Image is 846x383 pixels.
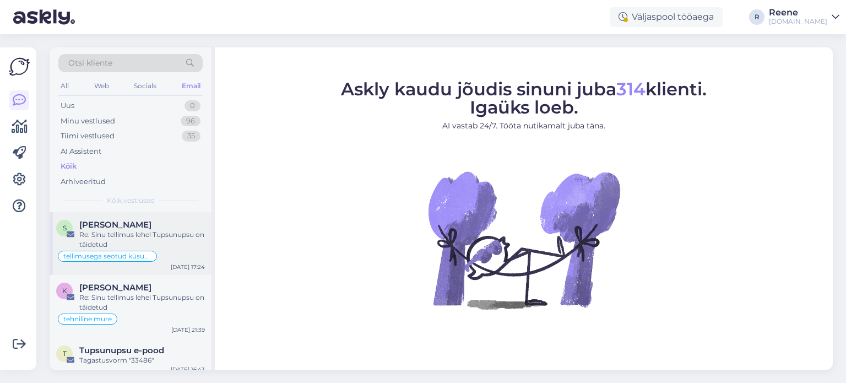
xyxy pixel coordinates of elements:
div: Uus [61,100,74,111]
span: tellimusega seotud küsumus [63,253,151,260]
span: Kõik vestlused [107,196,155,206]
div: Email [180,79,203,93]
img: Askly Logo [9,56,30,77]
span: Tupsunupsu e-pood [79,346,164,355]
div: 35 [182,131,200,142]
a: Reene[DOMAIN_NAME] [769,8,839,26]
div: Tiimi vestlused [61,131,115,142]
div: Socials [132,79,159,93]
img: No Chat active [425,141,623,339]
div: Re: Sinu tellimus lehel Tupsunupsu on täidetud [79,293,205,312]
div: 96 [181,116,200,127]
span: K [62,287,67,295]
span: S [63,224,67,232]
span: Sandra Maurer [79,220,151,230]
div: Väljaspool tööaega [610,7,723,27]
div: Minu vestlused [61,116,115,127]
div: AI Assistent [61,146,101,157]
div: Kõik [61,161,77,172]
div: Reene [769,8,827,17]
p: AI vastab 24/7. Tööta nutikamalt juba täna. [341,120,707,132]
div: [DATE] 21:39 [171,326,205,334]
div: [DATE] 16:43 [171,365,205,374]
div: [DATE] 17:24 [171,263,205,271]
div: Web [92,79,111,93]
span: Katrin Šigajeva [79,283,151,293]
div: R [749,9,764,25]
span: T [63,349,67,358]
span: tehniline mure [63,316,112,322]
span: 314 [616,78,646,100]
div: All [58,79,71,93]
div: 0 [185,100,200,111]
div: Tagastusvorm "33486" [79,355,205,365]
div: Re: Sinu tellimus lehel Tupsunupsu on täidetud [79,230,205,250]
span: Otsi kliente [68,57,112,69]
span: Askly kaudu jõudis sinuni juba klienti. Igaüks loeb. [341,78,707,118]
div: Arhiveeritud [61,176,106,187]
div: [DOMAIN_NAME] [769,17,827,26]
